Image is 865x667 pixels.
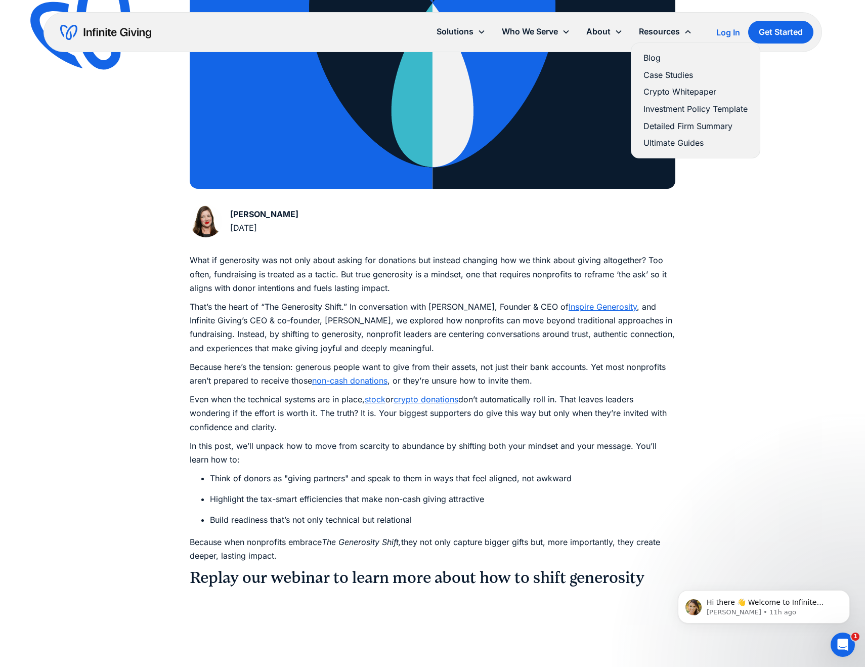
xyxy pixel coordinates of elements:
[643,85,748,99] a: Crypto Whitepaper
[663,569,865,640] iframe: Intercom notifications message
[365,394,385,404] a: stock
[643,102,748,116] a: Investment Policy Template
[643,136,748,150] a: Ultimate Guides
[322,537,401,547] em: The Generosity Shift,
[643,119,748,133] a: Detailed Firm Summary
[851,633,859,641] span: 1
[631,21,700,43] div: Resources
[716,26,740,38] a: Log In
[428,21,494,43] div: Solutions
[494,21,578,43] div: Who We Serve
[578,21,631,43] div: About
[631,43,760,158] nav: Resources
[190,568,675,608] h3: Replay our webinar to learn more about how to shift generosity ‍
[190,254,675,295] p: What if generosity was not only about asking for donations but instead changing how we think abou...
[831,633,855,657] iframe: Intercom live chat
[643,51,748,65] a: Blog
[190,300,675,355] p: That’s the heart of “The Generosity Shift.” In conversation with [PERSON_NAME], Founder & CEO of ...
[502,25,558,38] div: Who We Serve
[643,68,748,82] a: Case Studies
[437,25,473,38] div: Solutions
[639,25,680,38] div: Resources
[586,25,611,38] div: About
[569,302,637,312] a: Inspire Generosity
[190,439,675,467] p: In this post, we’ll unpack how to move from scarcity to abundance by shifting both your mindset a...
[190,393,675,434] p: Even when the technical systems are in place, or don’t automatically roll in. That leaves leaders...
[190,535,675,563] p: Because when nonprofits embrace they not only capture bigger gifts but, more importantly, they cr...
[748,21,813,44] a: Get Started
[190,205,298,237] a: [PERSON_NAME][DATE]
[210,492,675,506] li: Highlight the tax-smart efficiencies that make non-cash giving attractive
[716,28,740,36] div: Log In
[312,376,387,386] a: non-cash donations
[230,221,298,235] div: [DATE]
[60,24,151,40] a: home
[190,360,675,388] p: Because here’s the tension: generous people want to give from their assets, not just their bank a...
[394,394,458,404] a: crypto donations
[210,472,675,485] li: Think of donors as "giving partners" and speak to them in ways that feel aligned, not awkward
[210,513,675,527] li: Build readiness that’s not only technical but relational
[230,207,298,221] div: [PERSON_NAME]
